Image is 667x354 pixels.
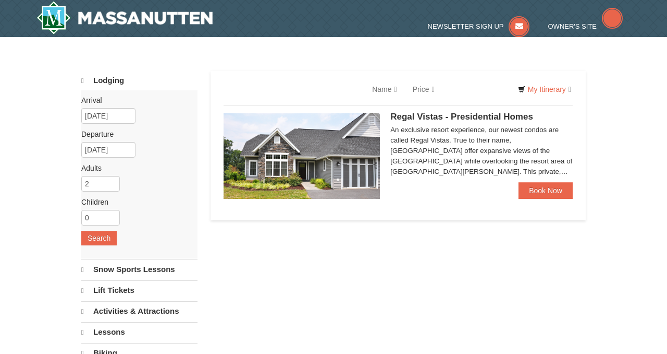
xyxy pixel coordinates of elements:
[81,197,190,207] label: Children
[390,112,533,122] span: Regal Vistas - Presidential Homes
[81,163,190,173] label: Adults
[81,71,197,90] a: Lodging
[36,1,213,34] img: Massanutten Resort Logo
[81,322,197,342] a: Lessons
[364,79,404,100] a: Name
[81,129,190,139] label: Departure
[81,280,197,300] a: Lift Tickets
[405,79,442,100] a: Price
[518,182,573,199] a: Book Now
[81,301,197,321] a: Activities & Attractions
[81,259,197,279] a: Snow Sports Lessons
[390,125,573,177] div: An exclusive resort experience, our newest condos are called Regal Vistas. True to their name, [G...
[81,231,117,245] button: Search
[224,113,380,199] img: 19218991-1-902409a9.jpg
[428,22,504,30] span: Newsletter Sign Up
[81,95,190,105] label: Arrival
[548,22,597,30] span: Owner's Site
[428,22,530,30] a: Newsletter Sign Up
[548,22,623,30] a: Owner's Site
[36,1,213,34] a: Massanutten Resort
[511,81,578,97] a: My Itinerary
